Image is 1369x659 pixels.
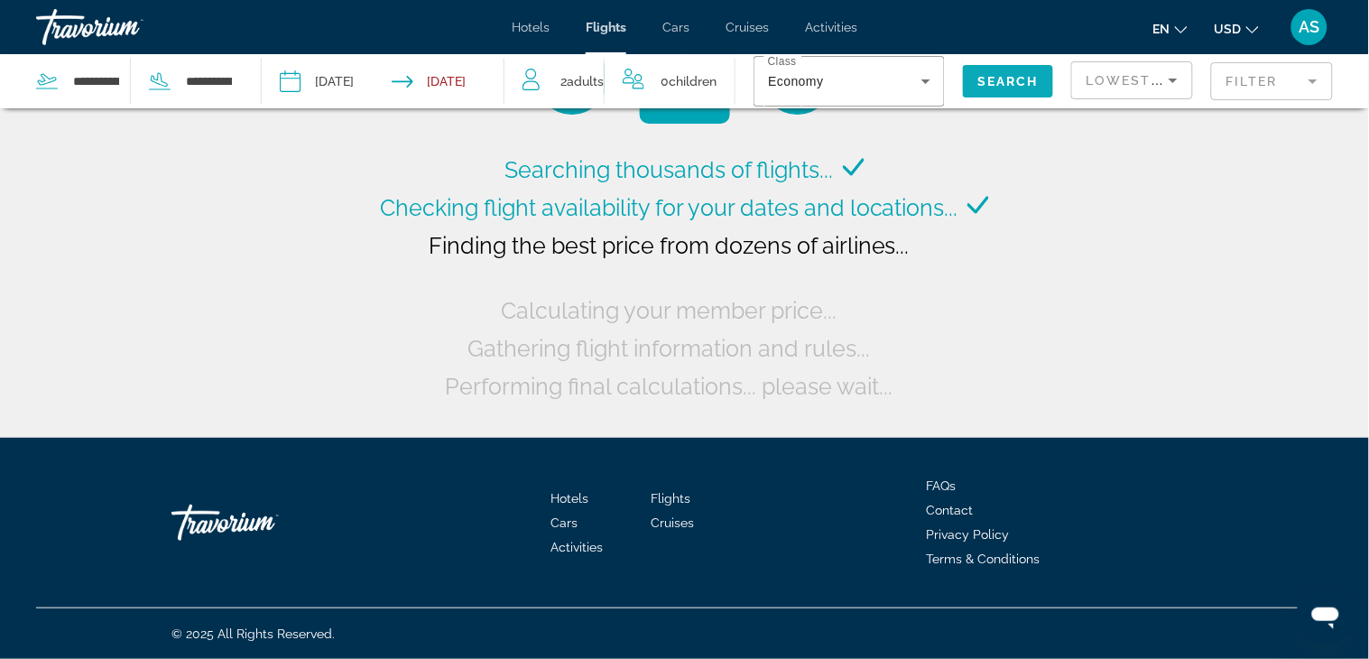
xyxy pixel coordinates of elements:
[171,496,352,550] a: Travorium
[927,503,974,517] a: Contact
[927,552,1041,566] a: Terms & Conditions
[512,20,550,34] a: Hotels
[768,74,823,88] span: Economy
[1211,61,1333,101] button: Filter
[1153,15,1188,42] button: Change language
[560,69,604,94] span: 2
[768,56,797,68] mat-label: Class
[468,335,871,362] span: Gathering flight information and rules...
[1297,587,1355,645] iframe: Button to launch messaging window
[927,527,1010,542] a: Privacy Policy
[380,194,958,221] span: Checking flight availability for your dates and locations...
[392,54,466,108] button: Return date: Sep 28, 2025
[661,69,717,94] span: 0
[550,491,588,506] a: Hotels
[505,156,834,183] span: Searching thousands of flights...
[1300,18,1320,36] span: AS
[977,74,1039,88] span: Search
[586,20,626,34] a: Flights
[963,65,1053,97] button: Search
[550,540,603,554] a: Activities
[502,297,837,324] span: Calculating your member price...
[651,515,694,530] a: Cruises
[504,54,735,108] button: Travelers: 2 adults, 0 children
[1087,73,1202,88] span: Lowest Price
[171,627,335,641] span: © 2025 All Rights Reserved.
[429,232,910,259] span: Finding the best price from dozens of airlines...
[726,20,769,34] a: Cruises
[651,491,690,506] a: Flights
[1215,22,1242,36] span: USD
[280,54,354,108] button: Depart date: Sep 24, 2025
[662,20,689,34] a: Cars
[927,478,957,493] a: FAQs
[1153,22,1170,36] span: en
[567,74,604,88] span: Adults
[805,20,857,34] a: Activities
[669,74,717,88] span: Children
[446,373,893,400] span: Performing final calculations... please wait...
[1215,15,1259,42] button: Change currency
[36,4,217,51] a: Travorium
[1286,8,1333,46] button: User Menu
[1087,70,1178,91] mat-select: Sort by
[550,515,578,530] a: Cars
